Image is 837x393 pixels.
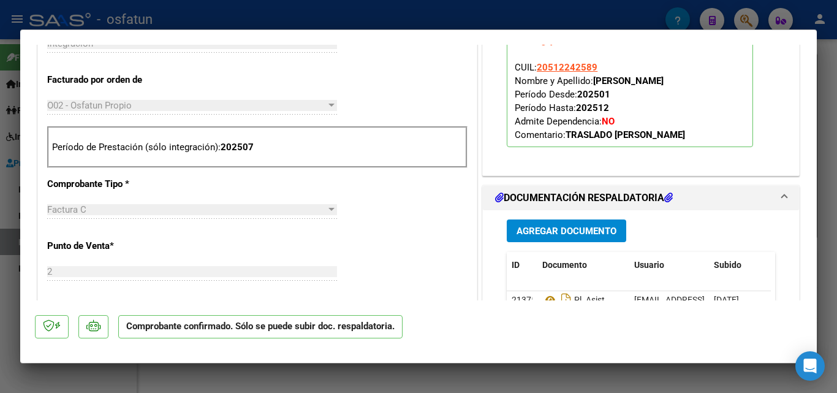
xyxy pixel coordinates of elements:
span: O02 - Osfatun Propio [47,100,132,111]
datatable-header-cell: Usuario [629,252,709,278]
p: Facturado por orden de [47,73,173,87]
div: Open Intercom Messenger [795,351,825,381]
strong: [PERSON_NAME] [593,75,664,86]
span: CUIL: Nombre y Apellido: Período Desde: Período Hasta: Admite Dependencia: [515,62,685,140]
span: Pl. Asist [542,295,605,305]
mat-expansion-panel-header: DOCUMENTACIÓN RESPALDATORIA [483,186,799,210]
strong: 202507 [221,142,254,153]
p: Comprobante Tipo * [47,177,173,191]
span: Agregar Documento [517,226,616,237]
span: Comentario: [515,129,685,140]
span: Subido [714,260,741,270]
datatable-header-cell: ID [507,252,537,278]
p: Punto de Venta [47,239,173,253]
span: [DATE] [714,295,739,305]
strong: NO [602,116,615,127]
p: Comprobante confirmado. Sólo se puede subir doc. respaldatoria. [118,315,403,339]
datatable-header-cell: Documento [537,252,629,278]
span: 21375 [512,295,536,305]
h1: DOCUMENTACIÓN RESPALDATORIA [495,191,673,205]
span: Factura C [47,204,86,215]
button: Agregar Documento [507,219,626,242]
span: ID [512,260,520,270]
span: Documento [542,260,587,270]
strong: TRASLADO [PERSON_NAME] [566,129,685,140]
datatable-header-cell: Subido [709,252,770,278]
p: Período de Prestación (sólo integración): [52,140,463,155]
strong: 202512 [576,102,609,113]
span: Usuario [634,260,664,270]
datatable-header-cell: Acción [770,252,831,278]
strong: 202501 [577,89,610,100]
p: Legajo preaprobado para Período de Prestación: [507,16,753,147]
span: 20512242589 [537,62,597,73]
i: Descargar documento [558,290,574,310]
